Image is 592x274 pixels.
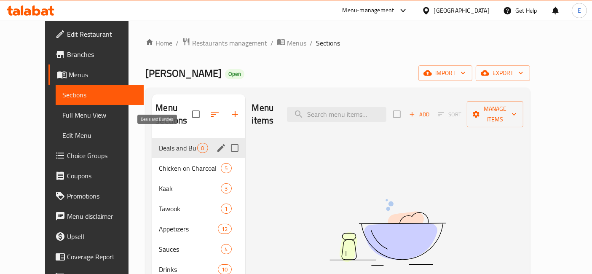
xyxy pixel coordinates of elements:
span: Menus [287,38,306,48]
div: items [218,224,231,234]
span: E [578,6,581,15]
span: Add [408,110,431,119]
span: import [425,68,466,78]
h2: Menu sections [155,102,192,127]
span: Menu disclaimer [67,211,137,221]
a: Choice Groups [48,145,144,166]
span: Menus [69,70,137,80]
span: export [482,68,523,78]
span: 4 [221,245,231,253]
span: Edit Menu [62,130,137,140]
div: Open [225,69,244,79]
a: Upsell [48,226,144,247]
span: Sort sections [205,104,225,124]
a: Menus [277,38,306,48]
span: Coupons [67,171,137,181]
li: / [176,38,179,48]
button: Manage items [467,101,523,127]
span: Choice Groups [67,150,137,161]
div: Menu-management [343,5,394,16]
span: Open [225,70,244,78]
span: 5 [221,164,231,172]
a: Branches [48,44,144,64]
span: Edit Restaurant [67,29,137,39]
span: 0 [198,144,207,152]
a: Coverage Report [48,247,144,267]
a: Menus [48,64,144,85]
span: Appetizers [159,224,218,234]
div: Appetizers12 [152,219,245,239]
li: / [271,38,273,48]
span: Sauces [159,244,221,254]
span: 12 [218,225,231,233]
span: Deals and Bundles [159,143,197,153]
div: [GEOGRAPHIC_DATA] [434,6,490,15]
span: 1 [221,205,231,213]
span: Select all sections [187,105,205,123]
span: [PERSON_NAME] [145,64,222,83]
a: Promotions [48,186,144,206]
li: / [310,38,313,48]
nav: breadcrumb [145,38,530,48]
div: items [221,163,231,173]
a: Full Menu View [56,105,144,125]
a: Sections [56,85,144,105]
span: Sections [62,90,137,100]
div: items [197,143,208,153]
button: Add [406,108,433,121]
div: items [221,183,231,193]
div: Chicken on Charcoal5 [152,158,245,178]
span: Upsell [67,231,137,242]
span: Branches [67,49,137,59]
span: Promotions [67,191,137,201]
a: Menu disclaimer [48,206,144,226]
a: Edit Menu [56,125,144,145]
span: Coverage Report [67,252,137,262]
span: Manage items [474,104,517,125]
div: Tawook1 [152,199,245,219]
input: search [287,107,386,122]
span: Restaurants management [192,38,267,48]
div: Sauces4 [152,239,245,259]
a: Home [145,38,172,48]
a: Coupons [48,166,144,186]
span: Tawook [159,204,221,214]
h2: Menu items [252,102,277,127]
div: items [221,244,231,254]
span: 10 [218,266,231,274]
button: import [418,65,472,81]
div: Kaak3 [152,178,245,199]
a: Restaurants management [182,38,267,48]
span: Full Menu View [62,110,137,120]
span: Kaak [159,183,221,193]
span: Add item [406,108,433,121]
span: Sections [316,38,340,48]
a: Edit Restaurant [48,24,144,44]
span: Select section first [433,108,467,121]
div: items [221,204,231,214]
span: 3 [221,185,231,193]
button: export [476,65,530,81]
div: Deals and Bundles0edit [152,138,245,158]
button: edit [215,142,228,154]
span: Chicken on Charcoal [159,163,221,173]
